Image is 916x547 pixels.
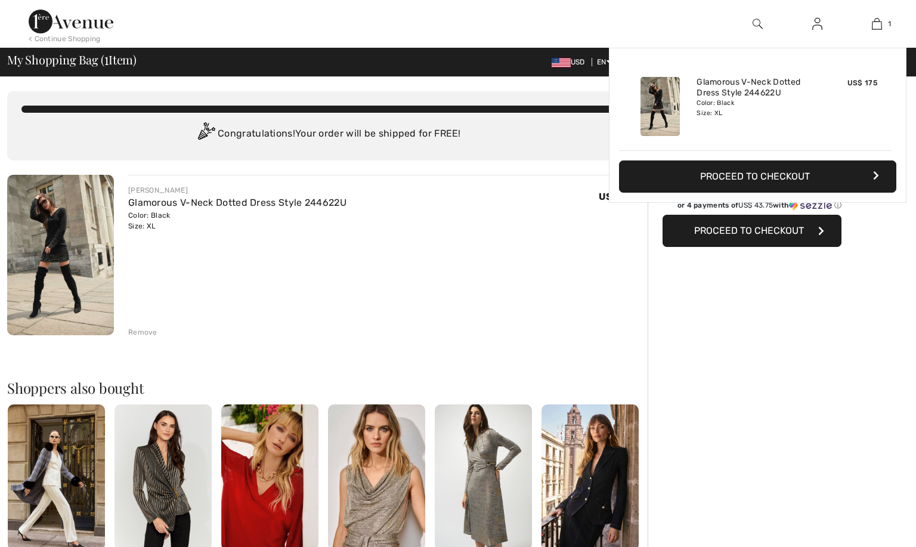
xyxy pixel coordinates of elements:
[619,160,896,193] button: Proceed to Checkout
[128,197,346,208] a: Glamorous V-Neck Dotted Dress Style 244622U
[104,51,109,66] span: 1
[7,381,648,395] h2: Shoppers also bought
[128,327,157,338] div: Remove
[29,33,101,44] div: < Continue Shopping
[753,17,763,31] img: search the website
[21,122,633,146] div: Congratulations! Your order will be shipped for FREE!
[803,17,832,32] a: Sign In
[640,77,680,136] img: Glamorous V-Neck Dotted Dress Style 244622U
[888,18,891,29] span: 1
[552,58,571,67] img: US Dollar
[7,54,137,66] span: My Shopping Bag ( Item)
[194,122,218,146] img: Congratulation2.svg
[29,10,113,33] img: 1ère Avenue
[599,191,638,202] span: US$ 175
[128,185,346,196] div: [PERSON_NAME]
[847,17,906,31] a: 1
[697,98,814,118] div: Color: Black Size: XL
[847,79,877,87] span: US$ 175
[872,17,882,31] img: My Bag
[7,175,114,335] img: Glamorous V-Neck Dotted Dress Style 244622U
[697,77,814,98] a: Glamorous V-Neck Dotted Dress Style 244622U
[597,58,612,66] span: EN
[128,210,346,231] div: Color: Black Size: XL
[812,17,822,31] img: My Info
[552,58,590,66] span: USD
